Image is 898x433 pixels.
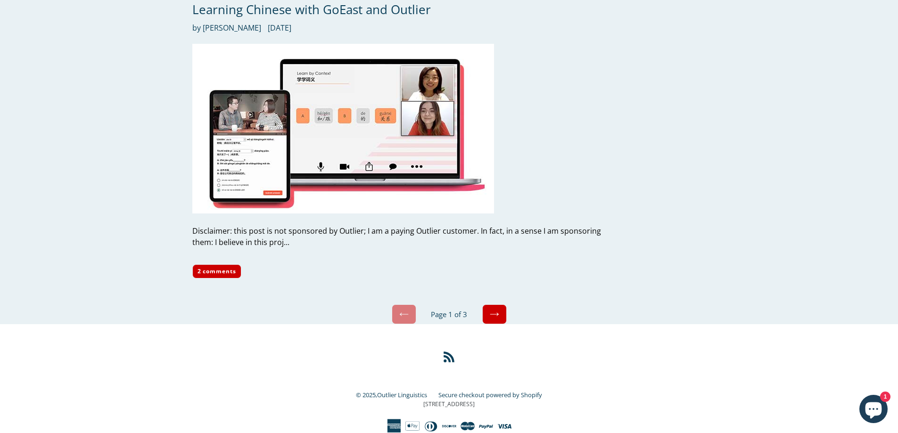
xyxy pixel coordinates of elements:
[418,309,480,320] li: Page 1 of 3
[192,44,494,213] img: Learning Chinese with GoEast and Outlier
[192,22,261,33] span: by [PERSON_NAME]
[192,1,431,18] a: Learning Chinese with GoEast and Outlier
[857,395,890,425] inbox-online-store-chat: Shopify online store chat
[192,400,706,408] p: [STREET_ADDRESS]
[438,391,542,399] a: Secure checkout powered by Shopify
[192,225,618,248] div: Disclaimer: this post is not sponsored by Outlier; I am a paying Outlier customer. In fact, in a ...
[356,391,437,399] small: © 2025,
[377,391,427,399] a: Outlier Linguistics
[268,23,291,33] time: [DATE]
[192,264,242,278] a: 2 comments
